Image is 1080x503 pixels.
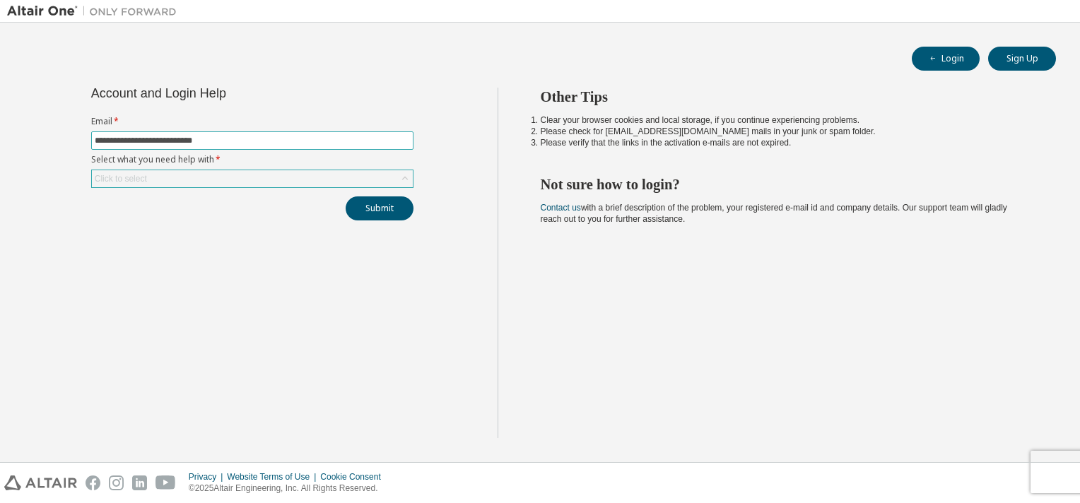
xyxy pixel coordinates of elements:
[189,483,389,495] p: © 2025 Altair Engineering, Inc. All Rights Reserved.
[541,88,1031,106] h2: Other Tips
[91,116,413,127] label: Email
[92,170,413,187] div: Click to select
[4,475,77,490] img: altair_logo.svg
[132,475,147,490] img: linkedin.svg
[988,47,1056,71] button: Sign Up
[346,196,413,220] button: Submit
[912,47,980,71] button: Login
[189,471,227,483] div: Privacy
[320,471,389,483] div: Cookie Consent
[86,475,100,490] img: facebook.svg
[541,114,1031,126] li: Clear your browser cookies and local storage, if you continue experiencing problems.
[109,475,124,490] img: instagram.svg
[95,173,147,184] div: Click to select
[541,175,1031,194] h2: Not sure how to login?
[541,126,1031,137] li: Please check for [EMAIL_ADDRESS][DOMAIN_NAME] mails in your junk or spam folder.
[541,203,581,213] a: Contact us
[155,475,176,490] img: youtube.svg
[227,471,320,483] div: Website Terms of Use
[91,88,349,99] div: Account and Login Help
[7,4,184,18] img: Altair One
[91,154,413,165] label: Select what you need help with
[541,137,1031,148] li: Please verify that the links in the activation e-mails are not expired.
[541,203,1007,224] span: with a brief description of the problem, your registered e-mail id and company details. Our suppo...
